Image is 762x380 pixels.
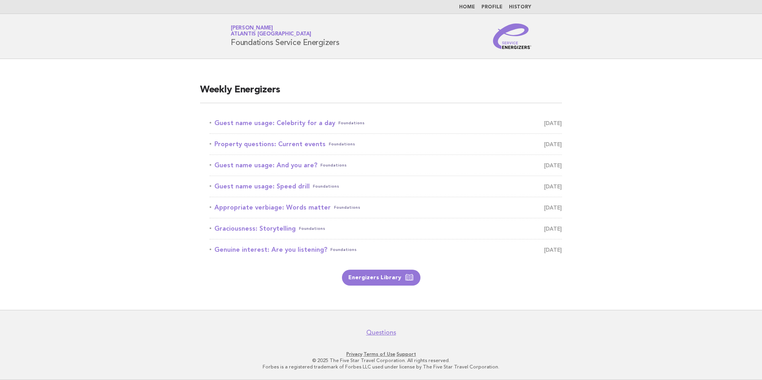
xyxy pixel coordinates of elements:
[210,139,562,150] a: Property questions: Current eventsFoundations [DATE]
[544,139,562,150] span: [DATE]
[493,24,531,49] img: Service Energizers
[544,223,562,234] span: [DATE]
[210,202,562,213] a: Appropriate verbiage: Words matterFoundations [DATE]
[320,160,347,171] span: Foundations
[509,5,531,10] a: History
[366,329,396,337] a: Questions
[334,202,360,213] span: Foundations
[313,181,339,192] span: Foundations
[200,84,562,103] h2: Weekly Energizers
[338,118,365,129] span: Foundations
[544,181,562,192] span: [DATE]
[210,181,562,192] a: Guest name usage: Speed drillFoundations [DATE]
[299,223,325,234] span: Foundations
[210,244,562,255] a: Genuine interest: Are you listening?Foundations [DATE]
[544,244,562,255] span: [DATE]
[544,160,562,171] span: [DATE]
[330,244,357,255] span: Foundations
[481,5,503,10] a: Profile
[544,202,562,213] span: [DATE]
[459,5,475,10] a: Home
[210,223,562,234] a: Graciousness: StorytellingFoundations [DATE]
[137,351,625,357] p: · ·
[544,118,562,129] span: [DATE]
[137,364,625,370] p: Forbes is a registered trademark of Forbes LLC used under license by The Five Star Travel Corpora...
[363,351,395,357] a: Terms of Use
[231,26,340,47] h1: Foundations Service Energizers
[210,160,562,171] a: Guest name usage: And you are?Foundations [DATE]
[397,351,416,357] a: Support
[231,32,311,37] span: Atlantis [GEOGRAPHIC_DATA]
[210,118,562,129] a: Guest name usage: Celebrity for a dayFoundations [DATE]
[346,351,362,357] a: Privacy
[342,270,420,286] a: Energizers Library
[137,357,625,364] p: © 2025 The Five Star Travel Corporation. All rights reserved.
[329,139,355,150] span: Foundations
[231,25,311,37] a: [PERSON_NAME]Atlantis [GEOGRAPHIC_DATA]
